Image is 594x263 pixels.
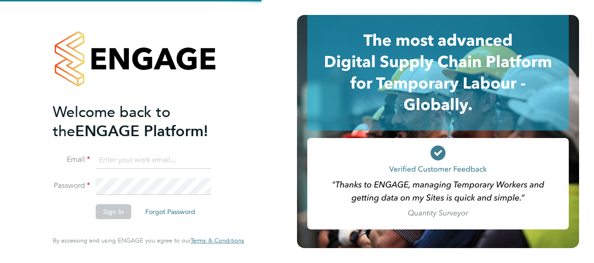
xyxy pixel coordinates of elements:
span: By accessing and using ENGAGE you agree to our [53,236,244,244]
input: Enter your work email... [96,152,211,169]
span: Welcome back to the [53,103,170,140]
button: Forgot Password [138,204,203,219]
h2: ENGAGE Platform! [53,103,235,141]
button: Sign In [96,204,131,219]
a: Terms & Conditions [191,237,244,244]
label: Email [53,155,90,165]
label: Password [53,181,90,191]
